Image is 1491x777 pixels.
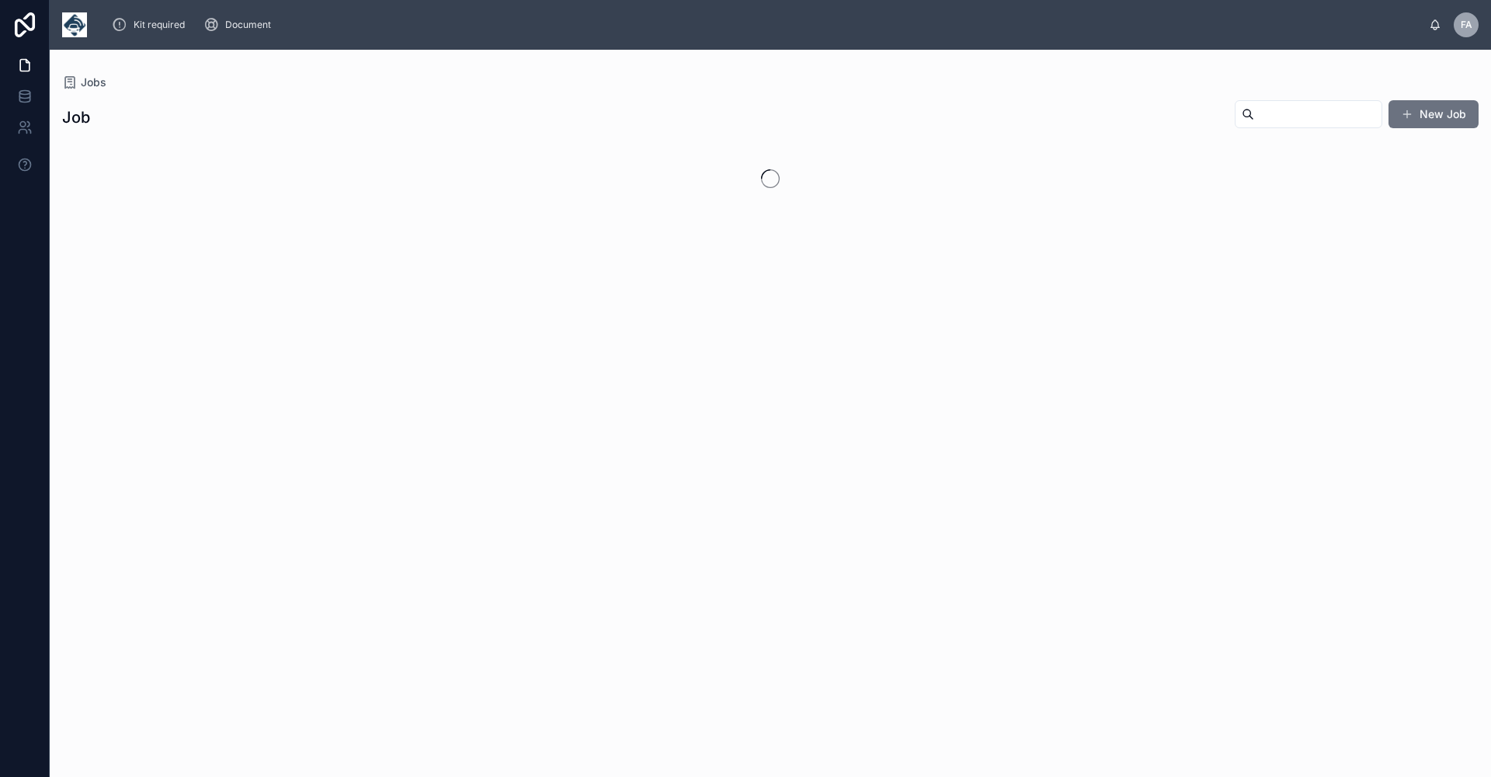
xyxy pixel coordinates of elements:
[1388,100,1479,128] button: New Job
[81,75,106,90] span: Jobs
[107,11,196,39] a: Kit required
[99,8,1429,42] div: scrollable content
[199,11,282,39] a: Document
[1461,19,1472,31] span: FA
[134,19,185,31] span: Kit required
[62,106,90,128] h1: Job
[225,19,271,31] span: Document
[62,75,106,90] a: Jobs
[62,12,87,37] img: App logo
